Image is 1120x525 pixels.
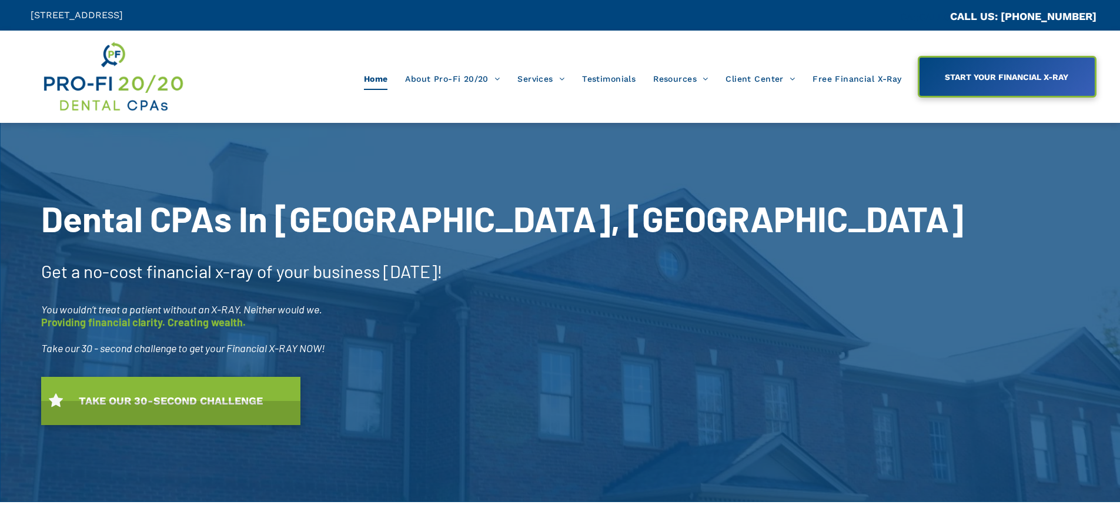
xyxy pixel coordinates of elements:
[41,197,964,239] span: Dental CPAs In [GEOGRAPHIC_DATA], [GEOGRAPHIC_DATA]
[31,9,123,21] span: [STREET_ADDRESS]
[644,68,717,90] a: Resources
[941,66,1072,88] span: START YOUR FINANCIAL X-RAY
[41,342,325,355] span: Take our 30 - second challenge to get your Financial X-RAY NOW!
[717,68,804,90] a: Client Center
[509,68,573,90] a: Services
[41,260,80,282] span: Get a
[900,11,950,22] span: CA::CALLC
[75,389,267,413] span: TAKE OUR 30-SECOND CHALLENGE
[950,10,1096,22] a: CALL US: [PHONE_NUMBER]
[918,56,1096,98] a: START YOUR FINANCIAL X-RAY
[41,316,246,329] span: Providing financial clarity. Creating wealth.
[83,260,253,282] span: no-cost financial x-ray
[257,260,443,282] span: of your business [DATE]!
[355,68,397,90] a: Home
[41,377,300,425] a: TAKE OUR 30-SECOND CHALLENGE
[573,68,644,90] a: Testimonials
[804,68,910,90] a: Free Financial X-Ray
[396,68,509,90] a: About Pro-Fi 20/20
[41,303,322,316] span: You wouldn’t treat a patient without an X-RAY. Neither would we.
[42,39,184,114] img: Get Dental CPA Consulting, Bookkeeping, & Bank Loans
